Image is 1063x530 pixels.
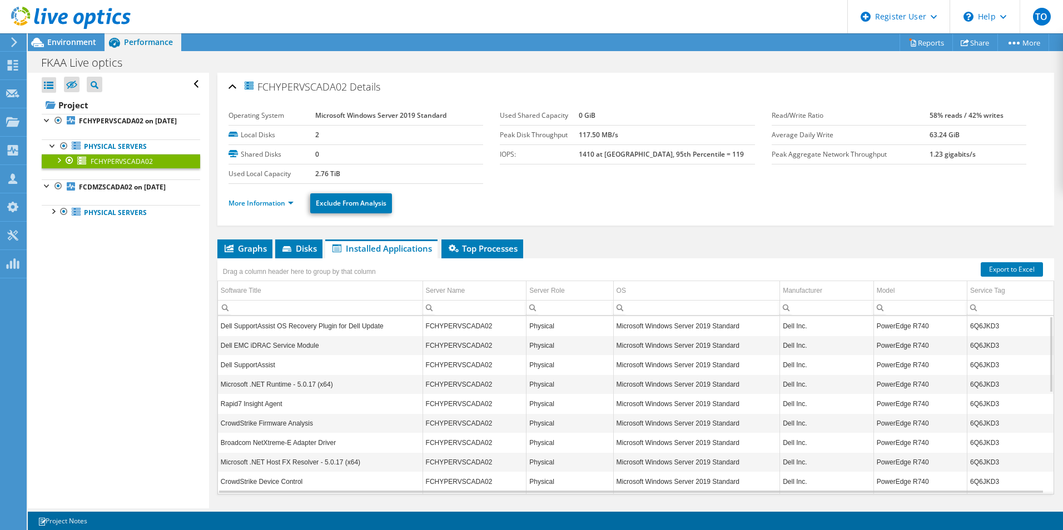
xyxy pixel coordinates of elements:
[526,433,613,452] td: Column Server Role, Value Physical
[617,284,626,297] div: OS
[967,336,1054,355] td: Column Service Tag, Value 6Q6JKD3
[873,281,967,301] td: Model Column
[526,336,613,355] td: Column Server Role, Value Physical
[967,394,1054,413] td: Column Service Tag, Value 6Q6JKD3
[526,281,613,301] td: Server Role Column
[229,129,315,141] label: Local Disks
[423,433,526,452] td: Column Server Name, Value FCHYPERVSCADA02
[613,433,780,452] td: Column OS, Value Microsoft Windows Server 2019 Standard
[613,281,780,301] td: OS Column
[780,374,873,394] td: Column Manufacturer, Value Dell Inc.
[281,243,317,254] span: Disks
[930,111,1004,120] b: 58% reads / 42% writes
[218,300,423,315] td: Column Software Title, Filter cell
[243,80,347,93] span: FCHYPERVSCADA02
[930,130,960,139] b: 63.24 GiB
[47,37,96,47] span: Environment
[772,149,930,160] label: Peak Aggregate Network Throughput
[526,413,613,433] td: Column Server Role, Value Physical
[42,179,200,194] a: FCDMZSCADA02 on [DATE]
[613,316,780,336] td: Column OS, Value Microsoft Windows Server 2019 Standard
[218,355,423,374] td: Column Software Title, Value Dell SupportAssist
[500,149,579,160] label: IOPS:
[873,336,967,355] td: Column Model, Value PowerEdge R740
[780,336,873,355] td: Column Manufacturer, Value Dell Inc.
[526,452,613,472] td: Column Server Role, Value Physical
[91,157,153,166] span: FCHYPERVSCADA02
[42,114,200,128] a: FCHYPERVSCADA02 on [DATE]
[42,205,200,219] a: Physical Servers
[970,284,1005,297] div: Service Tag
[613,413,780,433] td: Column OS, Value Microsoft Windows Server 2019 Standard
[350,80,380,93] span: Details
[218,281,423,301] td: Software Title Column
[218,452,423,472] td: Column Software Title, Value Microsoft .NET Host FX Resolver - 5.0.17 (x64)
[218,336,423,355] td: Column Software Title, Value Dell EMC iDRAC Service Module
[423,413,526,433] td: Column Server Name, Value FCHYPERVSCADA02
[579,149,744,159] b: 1410 at [GEOGRAPHIC_DATA], 95th Percentile = 119
[780,281,873,301] td: Manufacturer Column
[218,394,423,413] td: Column Software Title, Value Rapid7 Insight Agent
[423,300,526,315] td: Column Server Name, Filter cell
[963,12,973,22] svg: \n
[613,452,780,472] td: Column OS, Value Microsoft Windows Server 2019 Standard
[30,514,95,528] a: Project Notes
[613,374,780,394] td: Column OS, Value Microsoft Windows Server 2019 Standard
[526,472,613,491] td: Column Server Role, Value Physical
[780,413,873,433] td: Column Manufacturer, Value Dell Inc.
[526,355,613,374] td: Column Server Role, Value Physical
[780,300,873,315] td: Column Manufacturer, Filter cell
[423,394,526,413] td: Column Server Name, Value FCHYPERVSCADA02
[780,355,873,374] td: Column Manufacturer, Value Dell Inc.
[967,281,1054,301] td: Service Tag Column
[315,130,319,139] b: 2
[218,316,423,336] td: Column Software Title, Value Dell SupportAssist OS Recovery Plugin for Dell Update
[967,300,1054,315] td: Column Service Tag, Filter cell
[229,198,294,208] a: More Information
[877,284,895,297] div: Model
[42,139,200,154] a: Physical Servers
[217,258,1054,494] div: Data grid
[526,316,613,336] td: Column Server Role, Value Physical
[780,316,873,336] td: Column Manufacturer, Value Dell Inc.
[772,110,930,121] label: Read/Write Ratio
[873,374,967,394] td: Column Model, Value PowerEdge R740
[526,300,613,315] td: Column Server Role, Filter cell
[42,154,200,168] a: FCHYPERVSCADA02
[218,413,423,433] td: Column Software Title, Value CrowdStrike Firmware Analysis
[218,374,423,394] td: Column Software Title, Value Microsoft .NET Runtime - 5.0.17 (x64)
[220,264,379,279] div: Drag a column header here to group by that column
[873,413,967,433] td: Column Model, Value PowerEdge R740
[310,193,392,213] a: Exclude From Analysis
[613,336,780,355] td: Column OS, Value Microsoft Windows Server 2019 Standard
[873,472,967,491] td: Column Model, Value PowerEdge R740
[500,129,579,141] label: Peak Disk Throughput
[79,116,177,126] b: FCHYPERVSCADA02 on [DATE]
[967,355,1054,374] td: Column Service Tag, Value 6Q6JKD3
[930,149,976,159] b: 1.23 gigabits/s
[780,452,873,472] td: Column Manufacturer, Value Dell Inc.
[423,452,526,472] td: Column Server Name, Value FCHYPERVSCADA02
[221,284,261,297] div: Software Title
[873,316,967,336] td: Column Model, Value PowerEdge R740
[223,243,267,254] span: Graphs
[579,111,595,120] b: 0 GiB
[981,262,1043,277] a: Export to Excel
[780,394,873,413] td: Column Manufacturer, Value Dell Inc.
[772,129,930,141] label: Average Daily Write
[447,243,518,254] span: Top Processes
[36,57,140,69] h1: FKAA Live optics
[967,472,1054,491] td: Column Service Tag, Value 6Q6JKD3
[315,111,446,120] b: Microsoft Windows Server 2019 Standard
[967,316,1054,336] td: Column Service Tag, Value 6Q6JKD3
[967,452,1054,472] td: Column Service Tag, Value 6Q6JKD3
[79,182,166,192] b: FCDMZSCADA02 on [DATE]
[426,284,465,297] div: Server Name
[613,472,780,491] td: Column OS, Value Microsoft Windows Server 2019 Standard
[529,284,564,297] div: Server Role
[229,110,315,121] label: Operating System
[873,300,967,315] td: Column Model, Filter cell
[42,96,200,114] a: Project
[423,281,526,301] td: Server Name Column
[423,336,526,355] td: Column Server Name, Value FCHYPERVSCADA02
